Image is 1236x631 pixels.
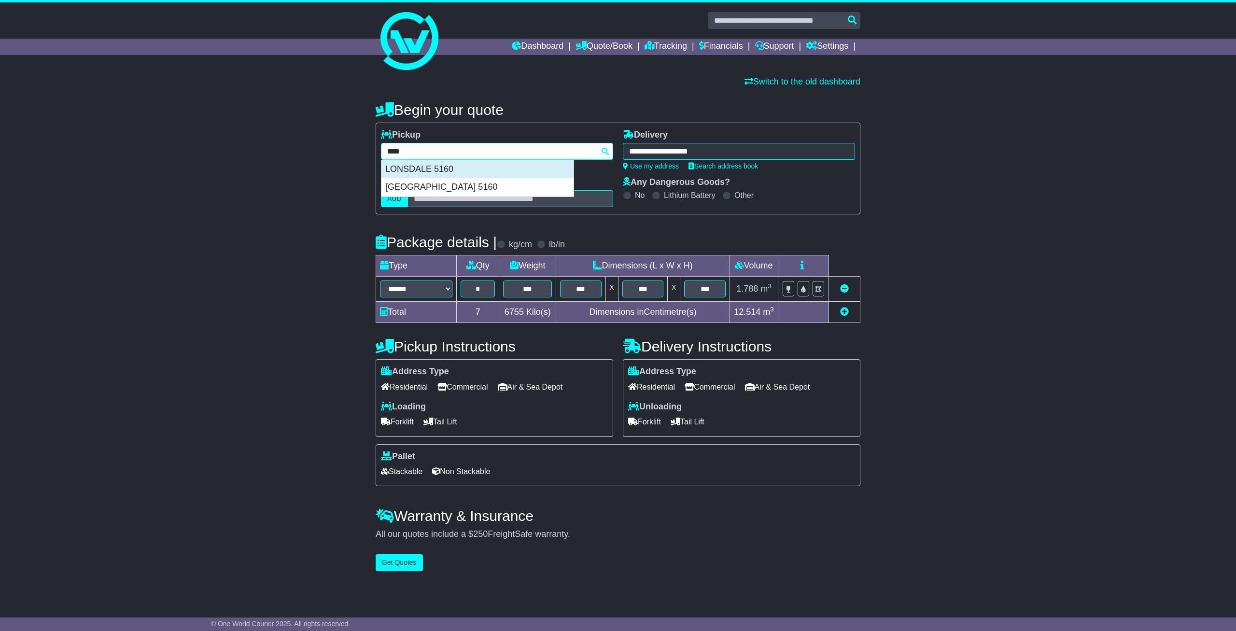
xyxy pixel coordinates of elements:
[556,255,730,277] td: Dimensions (L x W x H)
[699,39,743,55] a: Financials
[628,366,696,377] label: Address Type
[509,239,532,250] label: kg/cm
[376,554,423,571] button: Get Quotes
[645,39,687,55] a: Tracking
[556,302,730,323] td: Dimensions in Centimetre(s)
[768,282,772,290] sup: 3
[623,177,730,188] label: Any Dangerous Goods?
[685,379,735,394] span: Commercial
[770,306,774,313] sup: 3
[423,414,457,429] span: Tail Lift
[376,302,457,323] td: Total
[437,379,488,394] span: Commercial
[381,402,426,412] label: Loading
[376,234,497,250] h4: Package details |
[381,160,574,179] div: LONSDALE 5160
[623,162,679,170] a: Use my address
[381,379,428,394] span: Residential
[664,191,716,200] label: Lithium Battery
[376,508,860,524] h4: Warranty & Insurance
[376,255,457,277] td: Type
[576,39,632,55] a: Quote/Book
[734,191,754,200] label: Other
[628,379,675,394] span: Residential
[498,379,563,394] span: Air & Sea Depot
[736,284,758,294] span: 1.788
[623,338,860,354] h4: Delivery Instructions
[605,277,618,302] td: x
[381,366,449,377] label: Address Type
[376,102,860,118] h4: Begin your quote
[549,239,565,250] label: lb/in
[745,379,810,394] span: Air & Sea Depot
[499,302,556,323] td: Kilo(s)
[381,451,415,462] label: Pallet
[763,307,774,317] span: m
[211,620,351,628] span: © One World Courier 2025. All rights reserved.
[628,402,682,412] label: Unloading
[730,255,778,277] td: Volume
[734,307,760,317] span: 12.514
[755,39,794,55] a: Support
[671,414,704,429] span: Tail Lift
[432,464,490,479] span: Non Stackable
[376,529,860,540] div: All our quotes include a $ FreightSafe warranty.
[381,178,574,196] div: [GEOGRAPHIC_DATA] 5160
[381,414,414,429] span: Forklift
[806,39,848,55] a: Settings
[473,529,488,539] span: 250
[628,414,661,429] span: Forklift
[635,191,645,200] label: No
[840,307,849,317] a: Add new item
[840,284,849,294] a: Remove this item
[499,255,556,277] td: Weight
[457,255,499,277] td: Qty
[381,130,421,140] label: Pickup
[744,77,860,86] a: Switch to the old dashboard
[505,307,524,317] span: 6755
[381,190,408,207] label: AUD
[381,464,422,479] span: Stackable
[623,130,668,140] label: Delivery
[760,284,772,294] span: m
[668,277,680,302] td: x
[512,39,563,55] a: Dashboard
[457,302,499,323] td: 7
[688,162,758,170] a: Search address book
[376,338,613,354] h4: Pickup Instructions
